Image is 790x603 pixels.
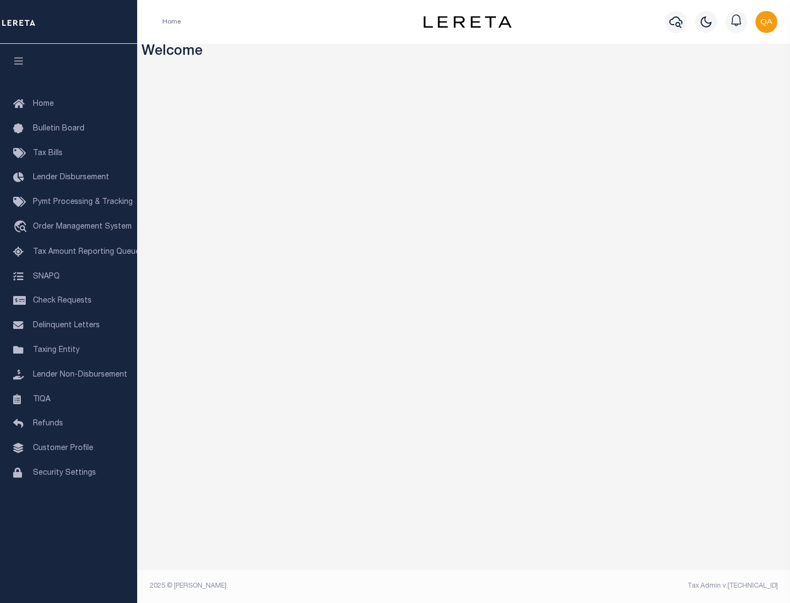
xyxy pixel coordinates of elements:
span: TIQA [33,395,50,403]
span: SNAPQ [33,272,60,280]
span: Pymt Processing & Tracking [33,198,133,206]
span: Bulletin Board [33,125,84,133]
img: svg+xml;base64,PHN2ZyB4bWxucz0iaHR0cDovL3d3dy53My5vcmcvMjAwMC9zdmciIHBvaW50ZXItZXZlbnRzPSJub25lIi... [755,11,777,33]
div: Tax Admin v.[TECHNICAL_ID] [472,581,778,591]
img: logo-dark.svg [424,16,511,28]
span: Tax Bills [33,150,63,157]
div: 2025 © [PERSON_NAME]. [142,581,464,591]
span: Home [33,100,54,108]
span: Customer Profile [33,445,93,452]
span: Security Settings [33,469,96,477]
span: Refunds [33,420,63,428]
span: Delinquent Letters [33,322,100,329]
li: Home [162,17,181,27]
span: Taxing Entity [33,346,80,354]
span: Lender Non-Disbursement [33,371,127,379]
span: Lender Disbursement [33,174,109,181]
h3: Welcome [142,44,786,61]
span: Check Requests [33,297,92,305]
i: travel_explore [13,220,31,235]
span: Order Management System [33,223,132,231]
span: Tax Amount Reporting Queue [33,248,140,256]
